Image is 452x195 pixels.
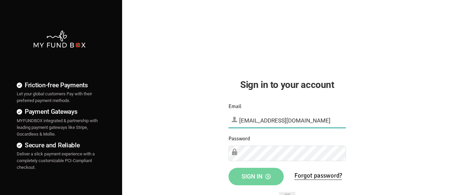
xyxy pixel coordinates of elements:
a: Forgot password? [294,172,342,180]
h4: Payment Gateways [17,107,102,116]
h2: Sign in to your account [229,78,346,92]
h4: Friction-free Payments [17,80,102,90]
span: Sign in [242,173,271,180]
span: Let your global customers Pay with their preferred payment methods. [17,91,92,103]
span: MYFUNDBOX integrated & partnership with leading payment gateways like Stripe, Gocardless & Mollie. [17,118,98,137]
img: mfbwhite.png [33,30,86,48]
h4: Secure and Reliable [17,140,102,150]
button: Sign in [229,168,284,185]
label: Password [229,135,250,143]
label: Email [229,102,242,111]
span: Deliver a slick payment experience with a completely customizable PCI-Compliant checkout. [17,151,95,170]
input: Email [229,113,346,128]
